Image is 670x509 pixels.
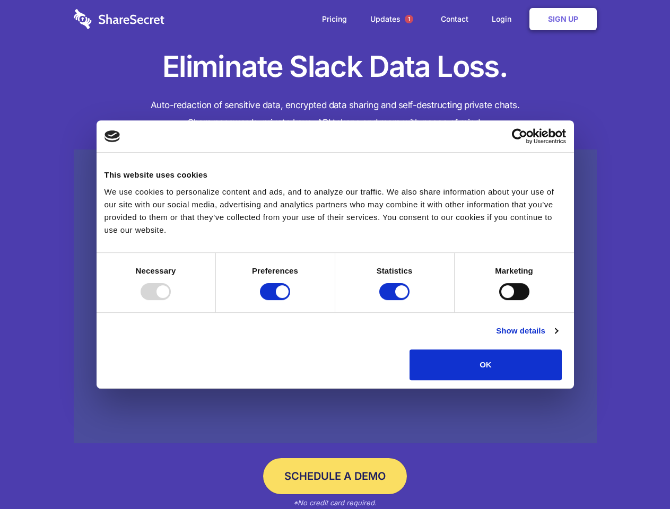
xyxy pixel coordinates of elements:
div: We use cookies to personalize content and ads, and to analyze our traffic. We also share informat... [105,186,566,236]
strong: Preferences [252,266,298,275]
strong: Marketing [495,266,533,275]
h4: Auto-redaction of sensitive data, encrypted data sharing and self-destructing private chats. Shar... [74,96,597,131]
a: Contact [430,3,479,36]
img: logo [105,130,120,142]
a: Login [481,3,527,36]
strong: Statistics [377,266,413,275]
a: Schedule a Demo [263,458,407,494]
span: 1 [405,15,413,23]
h1: Eliminate Slack Data Loss. [74,48,597,86]
em: *No credit card required. [293,498,377,507]
a: Pricing [311,3,358,36]
strong: Necessary [136,266,176,275]
img: logo-wordmark-white-trans-d4663122ce5f474addd5e946df7df03e33cb6a1c49d2221995e7729f52c070b2.svg [74,9,164,29]
a: Wistia video thumbnail [74,150,597,444]
a: Sign Up [529,8,597,30]
a: Show details [496,324,558,337]
a: Usercentrics Cookiebot - opens in a new window [473,128,566,144]
button: OK [410,349,562,380]
div: This website uses cookies [105,169,566,181]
